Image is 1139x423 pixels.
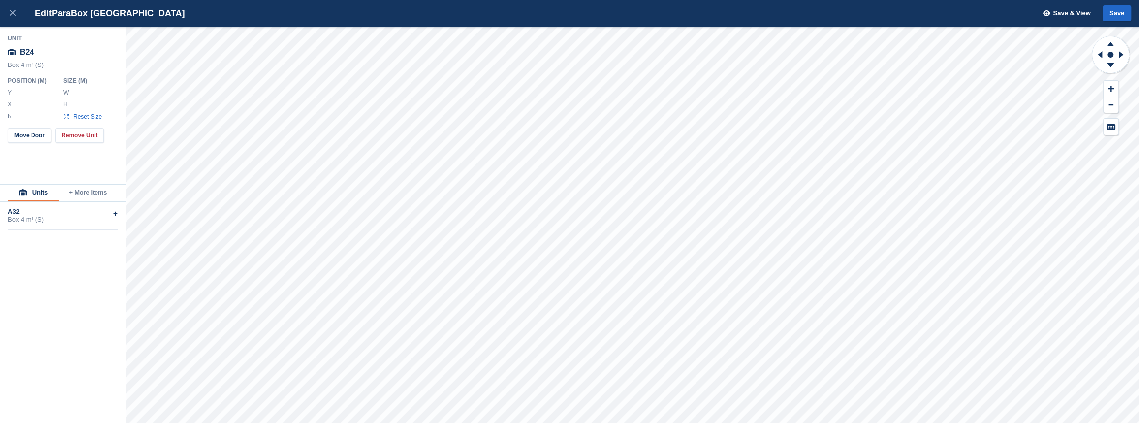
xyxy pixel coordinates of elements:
[63,89,68,97] label: W
[8,61,118,74] div: Box 4 m² (S)
[1104,97,1118,113] button: Zoom Out
[55,128,104,143] button: Remove Unit
[73,112,102,121] span: Reset Size
[8,43,118,61] div: B24
[1038,5,1091,22] button: Save & View
[63,100,68,108] label: H
[8,216,118,224] div: Box 4 m² (S)
[8,114,12,118] img: angle-icn.0ed2eb85.svg
[63,77,107,85] div: Size ( M )
[1104,119,1118,135] button: Keyboard Shortcuts
[8,128,51,143] button: Move Door
[8,77,56,85] div: Position ( M )
[8,34,118,42] div: Unit
[113,208,118,220] div: +
[8,100,13,108] label: X
[8,202,118,230] div: A32Box 4 m² (S)+
[1104,81,1118,97] button: Zoom In
[59,185,118,201] button: + More Items
[8,185,59,201] button: Units
[1103,5,1131,22] button: Save
[8,89,13,97] label: Y
[8,208,118,216] div: A32
[1053,8,1090,18] span: Save & View
[26,7,185,19] div: Edit ParaBox [GEOGRAPHIC_DATA]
